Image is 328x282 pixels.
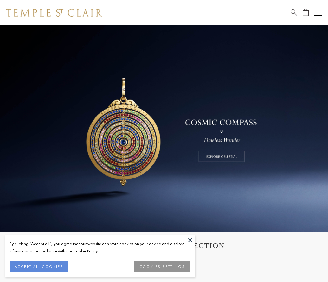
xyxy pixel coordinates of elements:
button: Open navigation [314,9,322,17]
a: Open Shopping Bag [303,9,309,17]
div: By clicking “Accept all”, you agree that our website can store cookies on your device and disclos... [10,240,190,255]
img: Temple St. Clair [6,9,102,17]
a: Search [291,9,297,17]
button: COOKIES SETTINGS [134,261,190,272]
button: ACCEPT ALL COOKIES [10,261,68,272]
